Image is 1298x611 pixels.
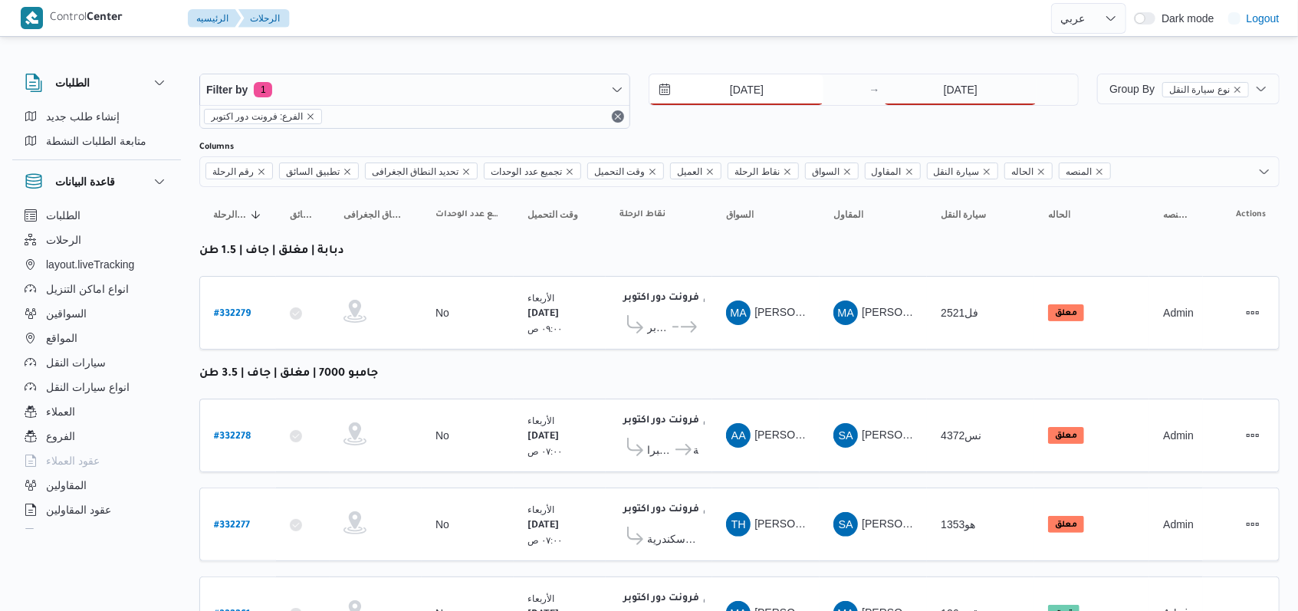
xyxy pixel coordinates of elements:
button: Remove المنصه from selection in this group [1095,167,1104,176]
span: السواق [812,163,840,180]
span: المقاول [833,209,863,221]
span: تجميع عدد الوحدات [484,163,581,179]
span: معلق [1048,304,1084,321]
span: عقود العملاء [46,452,100,470]
span: المواقع [46,329,77,347]
b: Center [87,12,123,25]
span: العملاء [46,402,75,421]
span: تجميع عدد الوحدات [491,163,562,180]
button: تحديد النطاق الجغرافى [337,202,414,227]
label: Columns [199,141,234,153]
button: الطلبات [18,203,175,228]
span: السواق [805,163,859,179]
div: → [869,84,879,95]
span: هو1353 [941,518,975,531]
h3: الطلبات [55,74,90,92]
div: Saaid Ahmad Salamuah Zaid [833,512,858,537]
b: معلق [1055,309,1077,318]
b: جامبو 7000 | مغلق | جاف | 3.5 طن [199,368,378,380]
span: الطلبات [46,206,81,225]
button: Remove العميل from selection in this group [705,167,715,176]
div: Saaid Ahmad Salamuah Zaid [833,423,858,448]
div: Tlat Hamid Abadalzain Hassan [726,512,751,537]
b: معلق [1055,432,1077,441]
span: المقاولين [46,476,87,494]
span: [PERSON_NAME] [754,429,843,441]
button: العملاء [18,399,175,424]
button: Actions [1240,423,1265,448]
span: [PERSON_NAME] [862,517,950,530]
span: الحاله [1004,163,1053,179]
button: قاعدة البيانات [25,172,169,191]
span: Admin [1163,307,1194,319]
button: عقود العملاء [18,448,175,473]
small: ١٠:٤٨ م [703,503,732,513]
span: رقم الرحلة; Sorted in descending order [213,209,247,221]
span: Group By نوع سيارة النقل [1109,83,1249,95]
button: الرئيسيه [188,9,242,28]
span: سيارة النقل [941,209,986,221]
span: رقم الرحلة [205,163,273,179]
span: المقاول [865,163,921,179]
button: Remove تجميع عدد الوحدات from selection in this group [565,167,574,176]
span: المنصه [1059,163,1111,179]
span: كارفور شيكولانى - شبرا [647,441,673,459]
span: تجميع عدد الوحدات [435,209,500,221]
span: انواع اماكن التنزيل [46,280,129,298]
button: Actions [1240,512,1265,537]
span: الحاله [1011,163,1033,180]
button: Remove المقاول from selection in this group [905,167,914,176]
span: Logout [1247,9,1280,28]
b: معلق [1055,521,1077,530]
button: السواقين [18,301,175,326]
span: السواق [726,209,754,221]
span: متابعة الطلبات النشطة [46,132,146,150]
b: فرونت دور اكتوبر [623,504,699,515]
span: انواع سيارات النقل [46,378,130,396]
span: وقت التحميل [587,163,664,179]
span: MA [731,301,748,325]
span: MA [838,301,855,325]
span: كارفور شبرا الخيمة [694,441,699,459]
span: تطبيق السائق [290,209,316,221]
span: Actions [1236,209,1266,221]
b: # 332278 [214,432,251,442]
span: معلق [1048,516,1084,533]
button: layout.liveTracking [18,252,175,277]
small: ٠٧:٠٠ ص [527,446,563,456]
span: تحديد النطاق الجغرافى [365,163,478,179]
span: سيارات النقل [46,353,106,372]
button: عقود المقاولين [18,498,175,522]
button: Open list of options [1258,166,1270,178]
button: الرحلات [18,228,175,252]
button: remove selected entity [1233,85,1242,94]
span: [PERSON_NAME] [862,429,950,441]
button: انواع سيارات النقل [18,375,175,399]
span: الفرع: فرونت دور اكتوبر [211,110,303,123]
span: رقم الرحلة [212,163,254,180]
b: فرونت دور اكتوبر [623,593,699,604]
button: انواع اماكن التنزيل [18,277,175,301]
b: [DATE] [527,432,559,442]
input: Press the down key to open a popover containing a calendar. [649,74,823,105]
span: SA [839,423,853,448]
button: تطبيق السائق [284,202,322,227]
button: المنصه [1157,202,1195,227]
small: الأربعاء [527,293,554,303]
button: Remove تحديد النطاق الجغرافى from selection in this group [462,167,471,176]
button: Remove وقت التحميل from selection in this group [648,167,657,176]
span: سيارة النقل [927,163,998,179]
span: الفروع [46,427,75,445]
input: Press the down key to open a popover containing a calendar. [884,74,1037,105]
span: [PERSON_NAME] [PERSON_NAME] [754,306,934,318]
span: نقاط الرحلة [734,163,779,180]
span: تحديد النطاق الجغرافى [343,209,408,221]
span: وقت التحميل [594,163,645,180]
span: نقاط الرحلة [728,163,798,179]
button: الحاله [1042,202,1142,227]
span: Admin [1163,518,1194,531]
small: ١٠:٤٨ م [703,414,732,424]
div: No [435,517,449,531]
small: الأربعاء [527,416,554,425]
span: Filter by [206,80,248,99]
